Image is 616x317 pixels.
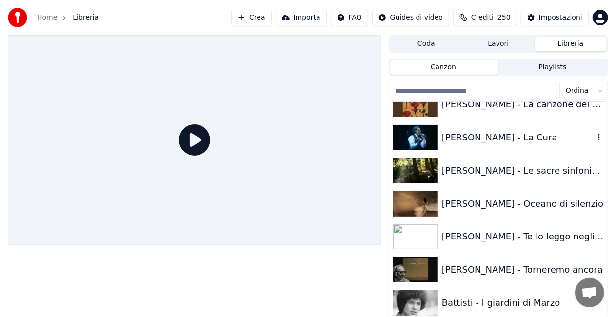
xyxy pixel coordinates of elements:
button: Libreria [535,37,607,51]
a: Home [37,13,57,22]
button: Playlists [498,60,607,75]
span: Libreria [73,13,99,22]
button: Impostazioni [521,9,589,26]
button: FAQ [331,9,368,26]
div: [PERSON_NAME] - Torneremo ancora [442,263,604,277]
div: [PERSON_NAME] - Le sacre sinfonie del tempo [442,164,604,178]
div: [PERSON_NAME] - Oceano di silenzio [442,197,604,211]
button: Guides di video [372,9,449,26]
div: Impostazioni [539,13,582,22]
img: youka [8,8,27,27]
button: Coda [390,37,462,51]
span: Crediti [471,13,494,22]
button: Crediti250 [453,9,517,26]
div: [PERSON_NAME] - La Cura [442,131,594,144]
div: [PERSON_NAME] - Te lo leggo negli occhi [442,230,604,243]
span: 250 [497,13,511,22]
div: Aprire la chat [575,278,604,307]
nav: breadcrumb [37,13,99,22]
span: Ordina [566,86,589,96]
button: Canzoni [390,60,498,75]
button: Importa [276,9,327,26]
div: Battisti - I giardini di Marzo [442,296,604,310]
div: [PERSON_NAME] - La canzone dei vecchi amanti [442,98,604,111]
button: Crea [231,9,271,26]
button: Lavori [462,37,535,51]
